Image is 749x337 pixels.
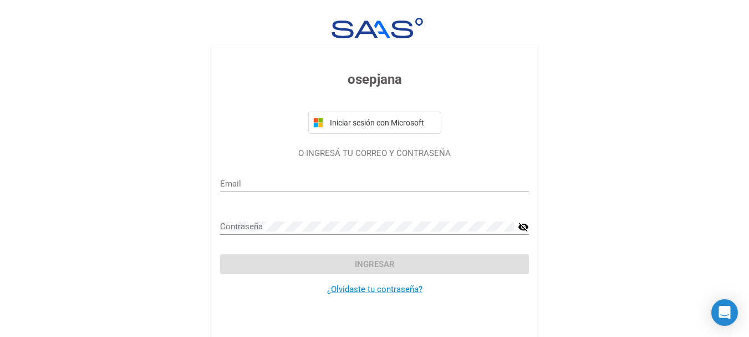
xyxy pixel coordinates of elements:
[220,69,529,89] h3: osepjana
[711,299,738,326] div: Open Intercom Messenger
[308,112,441,134] button: Iniciar sesión con Microsoft
[355,259,395,269] span: Ingresar
[220,147,529,160] p: O INGRESÁ TU CORREO Y CONTRASEÑA
[328,118,436,127] span: Iniciar sesión con Microsoft
[518,220,529,234] mat-icon: visibility_off
[220,254,529,274] button: Ingresar
[327,284,422,294] a: ¿Olvidaste tu contraseña?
